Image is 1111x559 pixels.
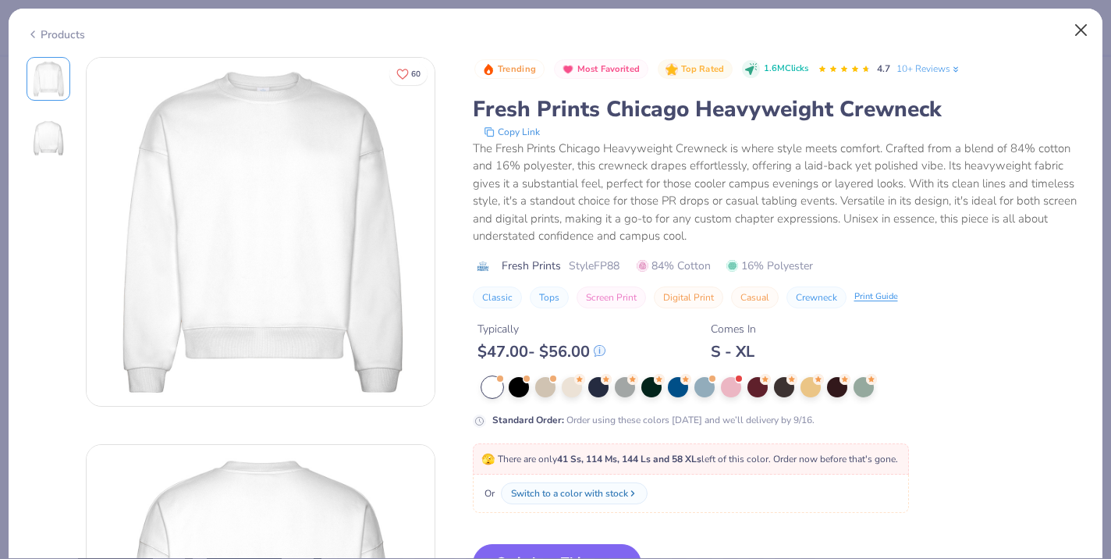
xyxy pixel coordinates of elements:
[818,57,871,82] div: 4.7 Stars
[501,482,648,504] button: Switch to a color with stock
[492,414,564,426] strong: Standard Order :
[711,342,756,361] div: S - XL
[731,287,779,308] button: Casual
[473,287,522,308] button: Classic
[786,287,847,308] button: Crewneck
[473,94,1085,124] div: Fresh Prints Chicago Heavyweight Crewneck
[481,453,898,465] span: There are only left of this color. Order now before that's gone.
[481,452,495,467] span: 🫣
[492,413,815,427] div: Order using these colors [DATE] and we’ll delivery by 9/16.
[27,27,85,43] div: Products
[569,258,619,274] span: Style FP88
[1067,16,1096,45] button: Close
[481,486,495,500] span: Or
[877,62,890,75] span: 4.7
[474,59,545,80] button: Badge Button
[477,321,605,337] div: Typically
[557,453,701,465] strong: 41 Ss, 114 Ms, 144 Ls and 58 XLs
[473,260,494,272] img: brand logo
[637,258,711,274] span: 84% Cotton
[726,258,813,274] span: 16% Polyester
[482,63,495,76] img: Trending sort
[896,62,961,76] a: 10+ Reviews
[854,290,898,304] div: Print Guide
[577,65,640,73] span: Most Favorited
[498,65,536,73] span: Trending
[764,62,808,76] span: 1.6M Clicks
[711,321,756,337] div: Comes In
[681,65,725,73] span: Top Rated
[477,342,605,361] div: $ 47.00 - $ 56.00
[479,124,545,140] button: copy to clipboard
[30,119,67,157] img: Back
[511,486,628,500] div: Switch to a color with stock
[658,59,733,80] button: Badge Button
[530,287,569,308] button: Tops
[473,140,1085,245] div: The Fresh Prints Chicago Heavyweight Crewneck is where style meets comfort. Crafted from a blend ...
[654,287,723,308] button: Digital Print
[577,287,646,308] button: Screen Print
[562,63,574,76] img: Most Favorited sort
[554,59,648,80] button: Badge Button
[666,63,678,76] img: Top Rated sort
[411,70,421,78] span: 60
[87,58,435,406] img: Front
[30,60,67,98] img: Front
[389,62,428,85] button: Like
[502,258,561,274] span: Fresh Prints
